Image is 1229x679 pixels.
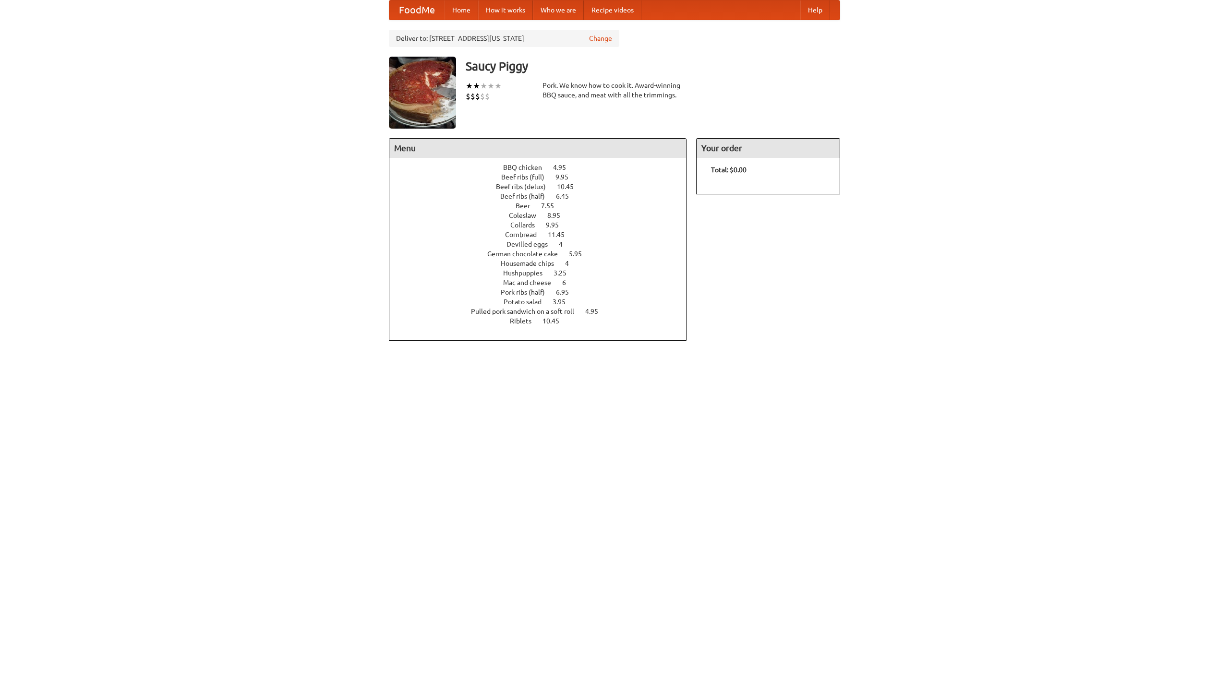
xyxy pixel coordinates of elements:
a: Beef ribs (half) 6.45 [500,192,587,200]
span: 4 [565,260,578,267]
a: Who we are [533,0,584,20]
li: ★ [466,81,473,91]
span: 3.95 [553,298,575,306]
a: Cornbread 11.45 [505,231,582,238]
a: Housemade chips 4 [501,260,587,267]
span: Mac and cheese [503,279,561,286]
span: 6 [562,279,576,286]
span: 9.95 [546,221,568,229]
span: 5.95 [569,250,591,258]
span: 6.95 [556,288,578,296]
span: German chocolate cake [487,250,567,258]
span: Devilled eggs [506,240,557,248]
li: ★ [494,81,502,91]
a: Collards 9.95 [510,221,577,229]
a: FoodMe [389,0,445,20]
li: $ [466,91,470,102]
a: Mac and cheese 6 [503,279,584,286]
li: $ [485,91,490,102]
a: German chocolate cake 5.95 [487,250,600,258]
a: Help [800,0,830,20]
span: 10.45 [542,317,569,325]
li: $ [480,91,485,102]
li: ★ [473,81,480,91]
span: Coleslaw [509,212,546,219]
h4: Menu [389,139,686,158]
span: 11.45 [548,231,574,238]
span: Beer [516,202,540,210]
a: Pork ribs (half) 6.95 [501,288,587,296]
h3: Saucy Piggy [466,57,840,76]
a: Coleslaw 8.95 [509,212,578,219]
a: Recipe videos [584,0,641,20]
a: Hushpuppies 3.25 [503,269,584,277]
li: ★ [480,81,487,91]
span: 7.55 [541,202,564,210]
li: ★ [487,81,494,91]
a: Potato salad 3.95 [504,298,583,306]
span: BBQ chicken [503,164,552,171]
span: 8.95 [547,212,570,219]
span: Beef ribs (full) [501,173,554,181]
li: $ [475,91,480,102]
span: 4.95 [553,164,576,171]
div: Pork. We know how to cook it. Award-winning BBQ sauce, and meat with all the trimmings. [542,81,687,100]
span: Riblets [510,317,541,325]
span: Beef ribs (delux) [496,183,555,191]
span: Cornbread [505,231,546,238]
a: BBQ chicken 4.95 [503,164,584,171]
h4: Your order [697,139,840,158]
li: $ [470,91,475,102]
span: Housemade chips [501,260,564,267]
span: 4.95 [585,308,608,315]
a: Devilled eggs 4 [506,240,580,248]
a: Beef ribs (delux) 10.45 [496,183,591,191]
span: Pulled pork sandwich on a soft roll [471,308,584,315]
img: angular.jpg [389,57,456,129]
span: 3.25 [554,269,576,277]
a: Change [589,34,612,43]
span: Pork ribs (half) [501,288,554,296]
span: 10.45 [557,183,583,191]
a: Pulled pork sandwich on a soft roll 4.95 [471,308,616,315]
span: 4 [559,240,572,248]
span: 9.95 [555,173,578,181]
a: Home [445,0,478,20]
a: Riblets 10.45 [510,317,577,325]
b: Total: $0.00 [711,166,747,174]
div: Deliver to: [STREET_ADDRESS][US_STATE] [389,30,619,47]
span: Beef ribs (half) [500,192,554,200]
span: 6.45 [556,192,578,200]
a: How it works [478,0,533,20]
span: Collards [510,221,544,229]
span: Hushpuppies [503,269,552,277]
span: Potato salad [504,298,551,306]
a: Beer 7.55 [516,202,572,210]
a: Beef ribs (full) 9.95 [501,173,586,181]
